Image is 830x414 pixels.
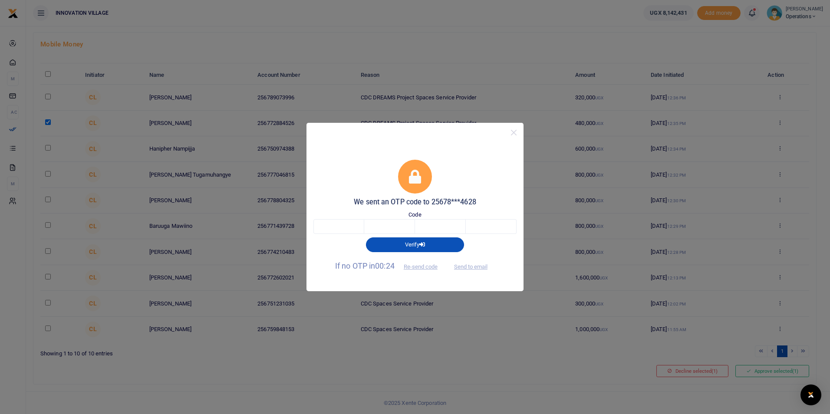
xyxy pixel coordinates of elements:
[507,126,520,139] button: Close
[375,261,395,270] span: 00:24
[800,384,821,405] div: Open Intercom Messenger
[408,210,421,219] label: Code
[335,261,445,270] span: If no OTP in
[313,198,517,207] h5: We sent an OTP code to 25678***4628
[366,237,464,252] button: Verify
